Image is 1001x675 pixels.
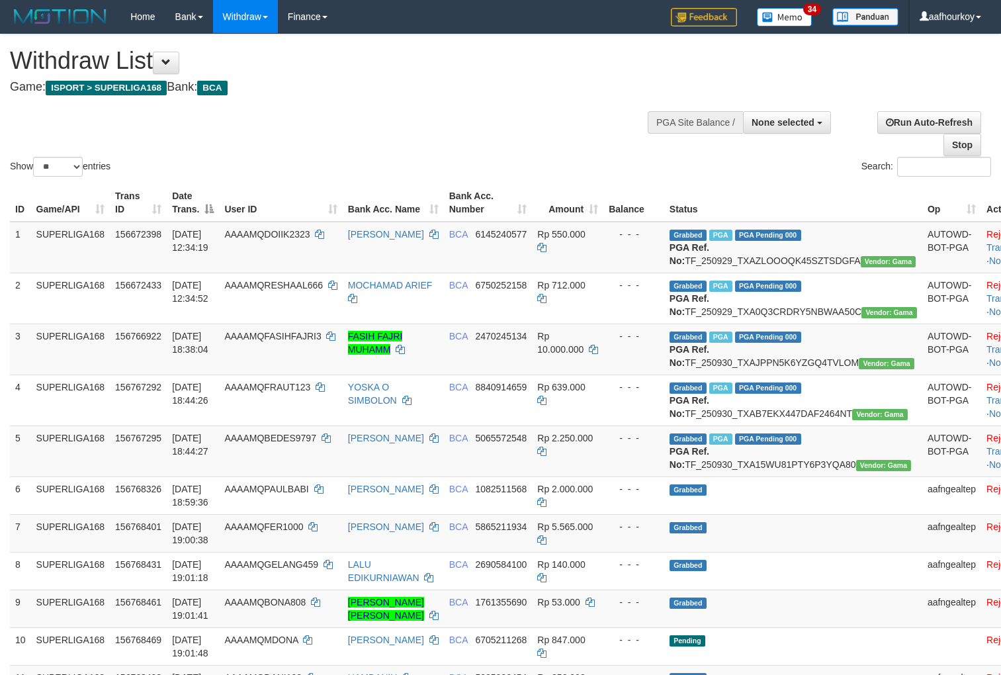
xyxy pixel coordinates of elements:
div: - - - [609,596,659,609]
span: AAAAMQRESHAAL666 [224,280,323,291]
span: Rp 5.565.000 [537,521,593,532]
td: 4 [10,375,31,426]
span: Grabbed [670,560,707,571]
span: Rp 847.000 [537,635,585,645]
span: [DATE] 19:00:38 [172,521,208,545]
th: Bank Acc. Number: activate to sort column ascending [444,184,533,222]
span: Grabbed [670,332,707,343]
div: - - - [609,633,659,647]
span: Rp 2.250.000 [537,433,593,443]
span: Copy 5865211934 to clipboard [475,521,527,532]
td: 3 [10,324,31,375]
span: AAAAMQGELANG459 [224,559,318,570]
span: Marked by aafsoumeymey [709,332,732,343]
span: BCA [449,559,468,570]
a: [PERSON_NAME] [348,484,424,494]
span: Marked by aafsoycanthlai [709,433,732,445]
span: Vendor URL: https://trx31.1velocity.biz [856,460,912,471]
span: Marked by aafsoycanthlai [709,382,732,394]
img: panduan.png [832,8,898,26]
span: AAAAMQFER1000 [224,521,303,532]
span: 156768431 [115,559,161,570]
span: AAAAMQMDONA [224,635,298,645]
button: None selected [743,111,831,134]
span: Grabbed [670,281,707,292]
span: Rp 53.000 [537,597,580,607]
td: aafngealtep [922,476,981,514]
img: MOTION_logo.png [10,7,110,26]
th: Trans ID: activate to sort column ascending [110,184,167,222]
a: YOSKA O SIMBOLON [348,382,397,406]
span: Copy 6145240577 to clipboard [475,229,527,240]
h4: Game: Bank: [10,81,654,94]
td: SUPERLIGA168 [31,552,110,590]
img: Button%20Memo.svg [757,8,812,26]
span: Rp 639.000 [537,382,585,392]
span: [DATE] 19:01:18 [172,559,208,583]
span: Copy 1761355690 to clipboard [475,597,527,607]
img: Feedback.jpg [671,8,737,26]
td: 9 [10,590,31,627]
td: AUTOWD-BOT-PGA [922,375,981,426]
b: PGA Ref. No: [670,344,709,368]
span: 156766922 [115,331,161,341]
span: 156768326 [115,484,161,494]
span: BCA [449,433,468,443]
th: Op: activate to sort column ascending [922,184,981,222]
span: Copy 5065572548 to clipboard [475,433,527,443]
a: [PERSON_NAME] [348,521,424,532]
span: [DATE] 18:44:26 [172,382,208,406]
td: aafngealtep [922,590,981,627]
span: [DATE] 19:01:48 [172,635,208,658]
span: 156768469 [115,635,161,645]
a: FASIH FAJRI MUHAMM [348,331,402,355]
td: 6 [10,476,31,514]
span: Marked by aafsoycanthlai [709,281,732,292]
span: BCA [449,229,468,240]
span: 156672398 [115,229,161,240]
td: 10 [10,627,31,665]
div: - - - [609,431,659,445]
h1: Withdraw List [10,48,654,74]
div: - - - [609,330,659,343]
td: TF_250930_TXA15WU81PTY6P3YQA80 [664,426,922,476]
span: 156672433 [115,280,161,291]
td: SUPERLIGA168 [31,426,110,476]
a: Run Auto-Refresh [877,111,981,134]
td: SUPERLIGA168 [31,222,110,273]
td: AUTOWD-BOT-PGA [922,222,981,273]
td: 2 [10,273,31,324]
td: aafngealtep [922,552,981,590]
div: - - - [609,520,659,533]
span: BCA [449,280,468,291]
span: 156767295 [115,433,161,443]
th: Game/API: activate to sort column ascending [31,184,110,222]
span: Rp 550.000 [537,229,585,240]
span: AAAAMQDOIIK2323 [224,229,310,240]
td: SUPERLIGA168 [31,514,110,552]
div: PGA Site Balance / [648,111,743,134]
th: Date Trans.: activate to sort column descending [167,184,219,222]
td: AUTOWD-BOT-PGA [922,426,981,476]
td: AUTOWD-BOT-PGA [922,273,981,324]
span: Rp 712.000 [537,280,585,291]
span: BCA [449,331,468,341]
span: PGA Pending [735,433,801,445]
span: BCA [449,635,468,645]
span: BCA [449,521,468,532]
td: SUPERLIGA168 [31,324,110,375]
span: BCA [449,597,468,607]
span: Grabbed [670,484,707,496]
div: - - - [609,279,659,292]
td: SUPERLIGA168 [31,273,110,324]
td: SUPERLIGA168 [31,627,110,665]
span: AAAAMQBEDES9797 [224,433,316,443]
td: TF_250929_TXAZLOOOQK45SZTSDGFA [664,222,922,273]
div: - - - [609,228,659,241]
a: LALU EDIKURNIAWAN [348,559,419,583]
span: Copy 2470245134 to clipboard [475,331,527,341]
b: PGA Ref. No: [670,446,709,470]
span: Pending [670,635,705,647]
span: AAAAMQFASIHFAJRI3 [224,331,321,341]
span: Vendor URL: https://trx31.1velocity.biz [859,358,914,369]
